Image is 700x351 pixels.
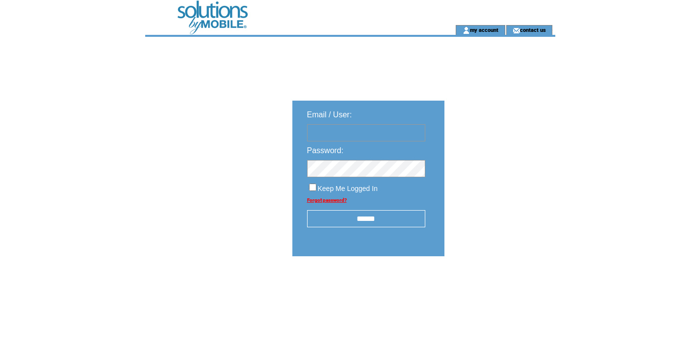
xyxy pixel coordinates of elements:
[463,27,470,34] img: account_icon.gif;jsessionid=5B530570183A9AB1E6A0AA46CE30758E
[307,146,344,155] span: Password:
[473,281,522,293] img: transparent.png;jsessionid=5B530570183A9AB1E6A0AA46CE30758E
[307,197,347,203] a: Forgot password?
[470,27,498,33] a: my account
[307,110,352,119] span: Email / User:
[318,185,378,192] span: Keep Me Logged In
[520,27,546,33] a: contact us
[513,27,520,34] img: contact_us_icon.gif;jsessionid=5B530570183A9AB1E6A0AA46CE30758E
